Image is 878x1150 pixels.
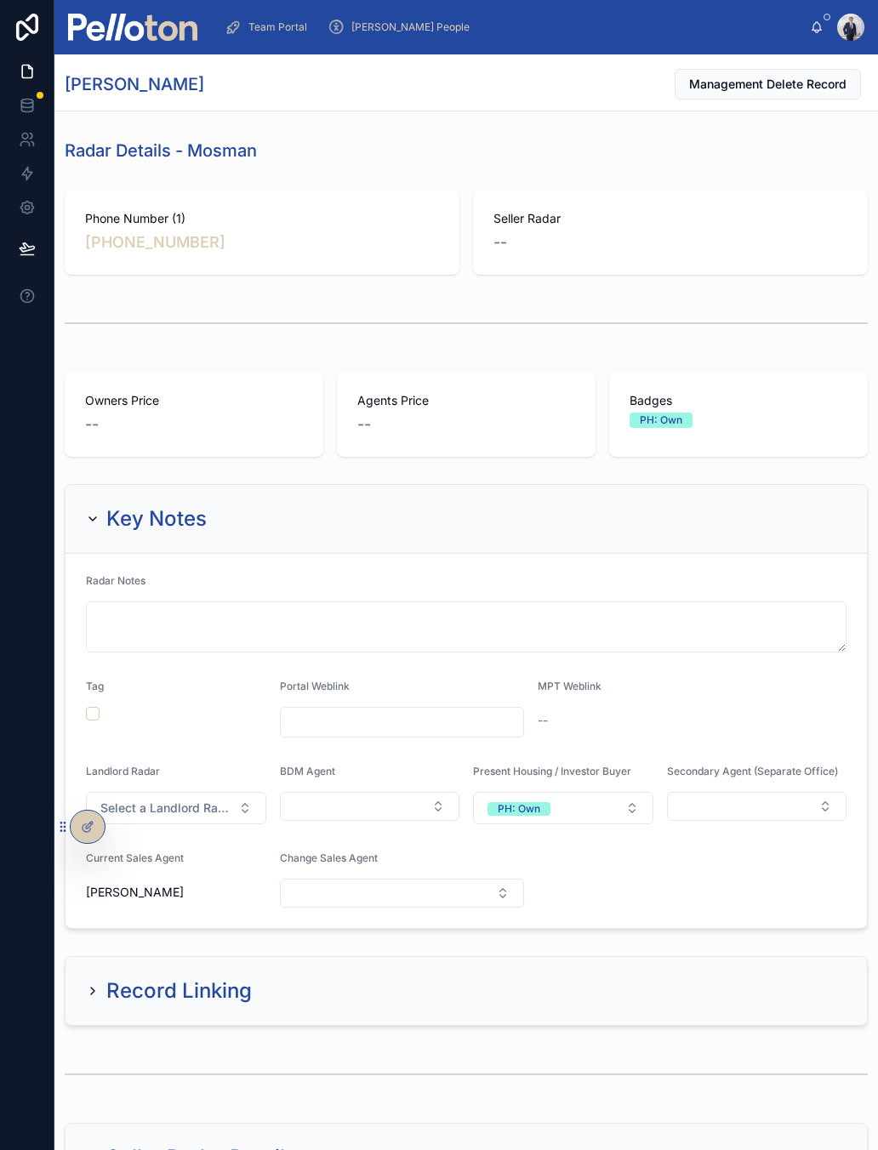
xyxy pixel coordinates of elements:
button: Select Button [280,879,524,908]
h1: [PERSON_NAME] [65,72,204,96]
div: PH: Own [498,802,540,816]
span: BDM Agent [280,765,335,777]
h2: Key Notes [106,505,207,532]
span: Agents Price [357,392,575,409]
div: PH: Own [640,413,682,428]
button: Select Button [667,792,847,821]
span: Tag [86,680,104,692]
span: Management Delete Record [689,76,847,93]
button: Management Delete Record [675,69,861,100]
div: scrollable content [211,9,810,46]
span: Badges [630,392,847,409]
button: Unselect PH_OWN [487,800,550,817]
h1: Radar Details - Mosman [65,139,257,162]
span: [PERSON_NAME] [86,884,266,901]
span: MPT Weblink [538,680,601,692]
span: [PERSON_NAME] People [351,20,470,34]
button: Select Button [280,792,460,821]
a: [PHONE_NUMBER] [85,231,225,254]
a: [PERSON_NAME] People [322,12,482,43]
span: Team Portal [248,20,307,34]
a: Team Portal [219,12,319,43]
span: Secondary Agent (Separate Office) [667,765,838,777]
span: Present Housing / Investor Buyer [473,765,631,777]
h2: Record Linking [106,977,252,1005]
span: Seller Radar [493,210,847,227]
span: Owners Price [85,392,303,409]
span: Current Sales Agent [86,851,184,864]
span: -- [357,413,371,436]
span: Portal Weblink [280,680,350,692]
span: Radar Notes [86,574,145,587]
span: -- [493,231,507,254]
span: Landlord Radar [86,765,160,777]
span: Change Sales Agent [280,851,378,864]
button: Select Button [473,792,653,824]
button: Select Button [86,792,266,824]
span: Phone Number (1) [85,210,439,227]
span: -- [538,712,548,729]
span: Select a Landlord Radar [100,800,231,817]
img: App logo [68,14,197,41]
span: -- [85,413,99,436]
